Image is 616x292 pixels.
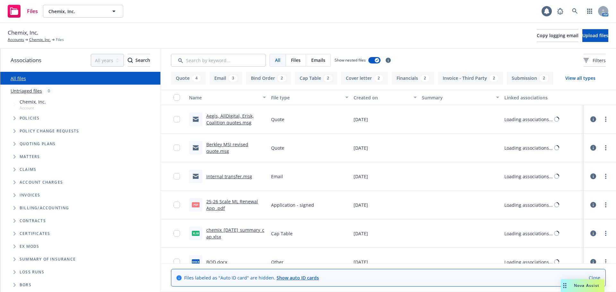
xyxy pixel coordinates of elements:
[602,144,610,152] a: more
[271,145,284,151] span: Quote
[20,98,46,105] span: Chemix, Inc.
[504,116,553,123] div: Loading associations...
[583,5,596,18] a: Switch app
[192,231,200,236] span: xlsx
[186,90,269,105] button: Name
[5,2,40,20] a: Files
[11,88,42,94] a: Untriaged files
[275,57,280,63] span: All
[504,94,581,101] div: Linked associations
[174,173,180,179] input: Toggle Row Selected
[354,116,368,123] span: [DATE]
[271,173,283,180] span: Email
[27,9,38,14] span: Files
[184,274,319,281] span: Files labeled as "Auto ID card" are hidden.
[504,173,553,180] div: Loading associations...
[311,57,325,63] span: Emails
[192,202,200,207] span: pdf
[43,5,123,18] button: Chemix, Inc.
[504,230,553,237] div: Loading associations...
[584,57,606,64] span: Filters
[11,56,41,64] span: Associations
[502,90,584,105] button: Linked associations
[20,257,76,261] span: Summary of insurance
[48,8,104,15] span: Chemix, Inc.
[278,75,286,82] div: 2
[271,94,341,101] div: File type
[271,116,284,123] span: Quote
[277,275,319,281] a: Show auto ID cards
[582,29,608,42] button: Upload files
[555,72,606,85] button: View all types
[540,75,548,82] div: 2
[20,193,40,197] span: Invoices
[354,173,368,180] span: [DATE]
[561,279,569,292] div: Drag to move
[0,202,160,291] div: Folder Tree Example
[569,5,581,18] a: Search
[271,202,314,208] span: Application - signed
[374,75,383,82] div: 2
[189,94,259,101] div: Name
[354,259,368,265] span: [DATE]
[56,37,64,43] span: Files
[11,75,26,81] a: All files
[174,202,180,208] input: Toggle Row Selected
[504,145,553,151] div: Loading associations...
[128,58,133,63] svg: Search
[128,54,150,67] button: SearchSearch
[20,219,46,223] span: Contracts
[20,105,46,111] span: Account
[174,94,180,101] input: Select all
[271,230,293,237] span: Cap Table
[8,29,38,37] span: Chemix, Inc.
[295,72,337,85] button: Cap Table
[354,202,368,208] span: [DATE]
[422,94,492,101] div: Summary
[419,90,501,105] button: Summary
[229,75,237,82] div: 3
[602,115,610,123] a: more
[206,141,248,154] a: Berkley MSI revised quote.msg
[504,202,553,208] div: Loading associations...
[20,142,56,146] span: Quoting plans
[271,259,284,265] span: Other
[171,54,266,67] input: Search by keyword...
[537,32,578,38] span: Copy logging email
[210,72,242,85] button: Email
[602,201,610,209] a: more
[20,245,39,248] span: Ex Mods
[20,129,79,133] span: Policy change requests
[174,230,180,237] input: Toggle Row Selected
[582,32,608,38] span: Upload files
[246,72,291,85] button: Bind Order
[0,97,160,202] div: Tree Example
[206,227,264,240] a: chemix_[DATE]_summary_cap.xlsx
[174,116,180,122] input: Toggle Row Selected
[45,87,53,95] div: 0
[128,54,150,66] div: Search
[20,270,44,274] span: Loss Runs
[561,279,604,292] button: Nova Assist
[20,283,31,287] span: BORs
[392,72,434,85] button: Financials
[20,168,36,171] span: Claims
[438,72,503,85] button: Invoice - Third Party
[20,206,69,210] span: Billing/Accounting
[335,57,366,63] span: Show nested files
[554,5,567,18] a: Report a Bug
[192,259,200,264] span: docx
[206,259,227,265] a: BOD.docx
[20,116,40,120] span: Policies
[324,75,332,82] div: 2
[269,90,351,105] button: File type
[291,57,301,63] span: Files
[602,172,610,180] a: more
[593,57,606,64] span: Filters
[174,145,180,151] input: Toggle Row Selected
[354,94,410,101] div: Created on
[351,90,420,105] button: Created on
[602,229,610,237] a: more
[174,259,180,265] input: Toggle Row Selected
[29,37,51,43] a: Chemix, Inc.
